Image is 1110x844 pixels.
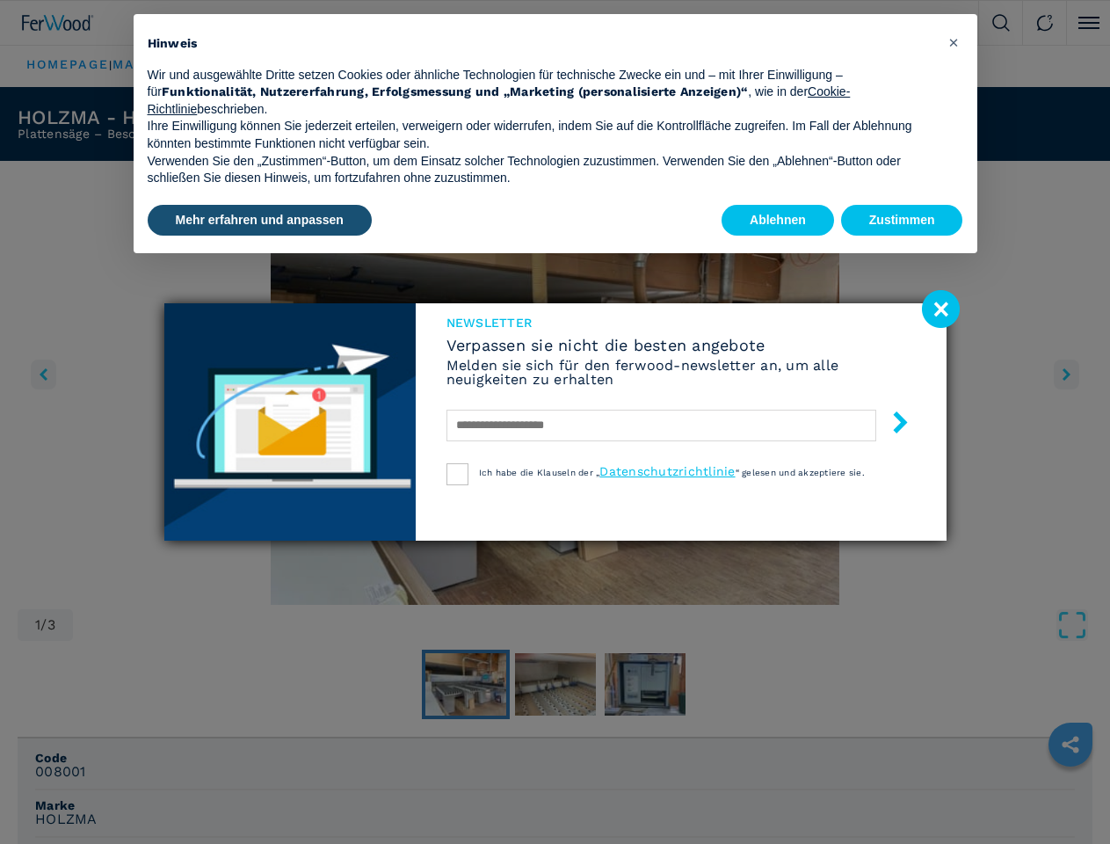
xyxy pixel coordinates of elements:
[148,35,935,53] h2: Hinweis
[948,32,959,53] span: ×
[446,316,916,329] span: Newsletter
[148,118,935,152] p: Ihre Einwilligung können Sie jederzeit erteilen, verweigern oder widerrufen, indem Sie auf die Ko...
[148,153,935,187] p: Verwenden Sie den „Zustimmen“-Button, um dem Einsatz solcher Technologien zuzustimmen. Verwenden ...
[164,303,416,541] img: Newsletter image
[446,338,916,353] span: Verpassen sie nicht die besten angebote
[148,84,851,116] a: Cookie-Richtlinie
[148,205,372,236] button: Mehr erfahren und anpassen
[736,468,865,477] span: “ gelesen und akzeptiere sie.
[148,67,935,119] p: Wir und ausgewählte Dritte setzen Cookies oder ähnliche Technologien für technische Zwecke ein un...
[446,359,916,387] h6: Melden sie sich für den ferwood-newsletter an, um alle neuigkeiten zu erhalten
[872,404,911,446] button: submit-button
[599,464,735,478] a: Datenschutzrichtlinie
[722,205,834,236] button: Ablehnen
[162,84,749,98] strong: Funktionalität, Nutzererfahrung, Erfolgsmessung und „Marketing (personalisierte Anzeigen)“
[841,205,963,236] button: Zustimmen
[940,28,969,56] button: Schließen Sie diesen Hinweis
[479,468,600,477] span: Ich habe die Klauseln der „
